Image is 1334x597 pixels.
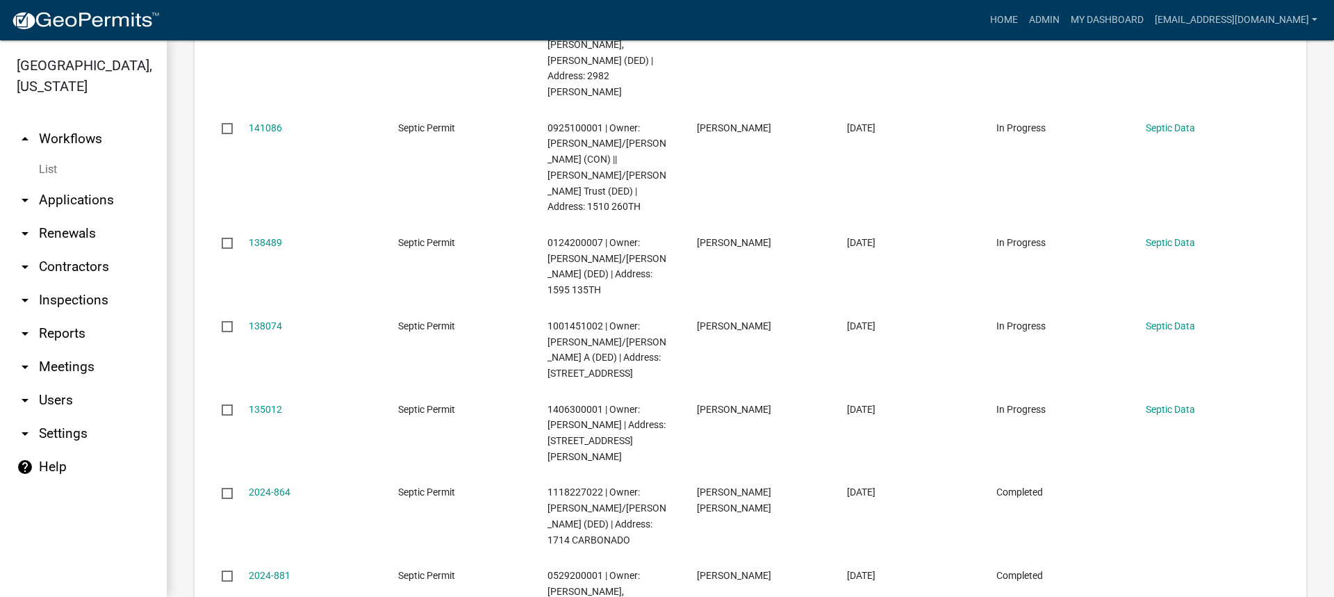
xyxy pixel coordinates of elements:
[249,320,282,332] a: 138074
[697,320,771,332] span: Joe Meland
[547,122,666,213] span: 0925100001 | Owner: Wanders, Steven J/Annette M (CON) || Wanders, Leroy/Mildred Trust (DED) | Add...
[398,122,455,133] span: Septic Permit
[17,425,33,442] i: arrow_drop_down
[847,404,875,415] span: 06/03/2023
[547,23,653,97] span: 1411100008 | Owner: Sullivan, Andrew Dayton (DED) | Address: 2982 JONES
[1023,7,1065,33] a: Admin
[697,237,771,248] span: Ed Savage
[1149,7,1323,33] a: [EMAIL_ADDRESS][DOMAIN_NAME]
[17,359,33,375] i: arrow_drop_down
[17,459,33,475] i: help
[847,320,875,332] span: 06/12/2023
[1146,122,1195,133] a: Septic Data
[847,122,875,133] span: 06/17/2023
[398,486,455,498] span: Septic Permit
[17,192,33,208] i: arrow_drop_down
[985,7,1023,33] a: Home
[249,122,282,133] a: 141086
[847,237,875,248] span: 06/12/2023
[17,325,33,342] i: arrow_drop_down
[996,320,1046,332] span: In Progress
[249,404,282,415] a: 135012
[398,237,455,248] span: Septic Permit
[17,259,33,275] i: arrow_drop_down
[547,320,666,379] span: 1001451002 | Owner: Sharp, James W/Nola A (DED) | Address: 2262 LYNNDALE
[697,486,771,514] span: Brandon Lee Keller
[996,237,1046,248] span: In Progress
[398,320,455,332] span: Septic Permit
[547,237,666,295] span: 0124200007 | Owner: Savage, Ed/Diane (DED) | Address: 1595 135TH
[697,122,771,133] span: Julie Wanders
[17,392,33,409] i: arrow_drop_down
[398,404,455,415] span: Septic Permit
[996,404,1046,415] span: In Progress
[996,486,1043,498] span: Completed
[1065,7,1149,33] a: My Dashboard
[1146,320,1195,332] a: Septic Data
[398,570,455,581] span: Septic Permit
[1146,237,1195,248] a: Septic Data
[249,237,282,248] a: 138489
[996,570,1043,581] span: Completed
[249,486,290,498] a: 2024-864
[847,486,875,498] span: 05/26/2023
[996,122,1046,133] span: In Progress
[17,131,33,147] i: arrow_drop_up
[697,404,771,415] span: PAUL NEWMAN
[547,404,666,462] span: 1406300001 | Owner: Evans, Jeanette Marie | Address: 2852 FULTON
[17,225,33,242] i: arrow_drop_down
[847,570,875,581] span: 05/16/2023
[17,292,33,309] i: arrow_drop_down
[697,570,771,581] span: Sam VanMaanen
[1146,404,1195,415] a: Septic Data
[547,486,666,545] span: 1118227022 | Owner: Keller, Brandon L/Amelia A (DED) | Address: 1714 CARBONADO
[249,570,290,581] a: 2024-881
